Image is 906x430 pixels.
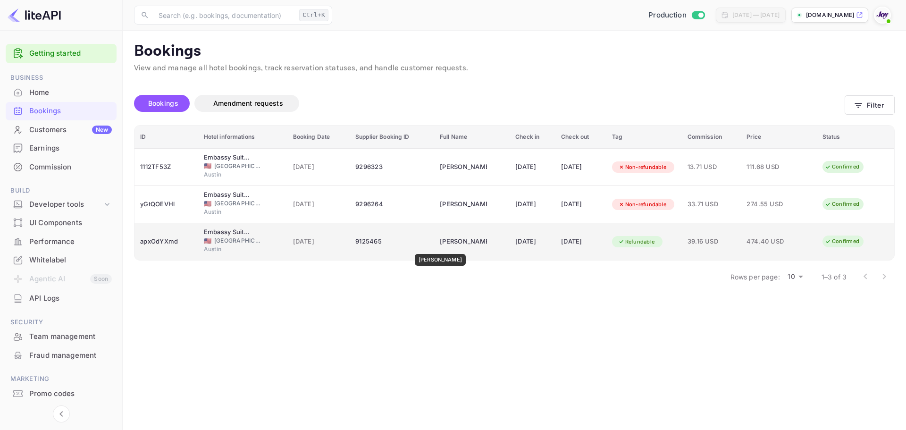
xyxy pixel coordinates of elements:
div: Embassy Suites by Hilton Austin Central [204,153,251,162]
div: New [92,126,112,134]
th: Supplier Booking ID [350,126,434,149]
span: [GEOGRAPHIC_DATA] [214,162,261,170]
span: 274.55 USD [747,199,794,210]
div: Non-refundable [612,161,673,173]
div: Earnings [6,139,117,158]
div: 9125465 [355,234,428,249]
span: Business [6,73,117,83]
span: Build [6,185,117,196]
div: [DATE] [515,197,550,212]
div: [DATE] [515,160,550,175]
span: United States of America [204,163,211,169]
span: [DATE] [293,236,344,247]
div: Team management [29,331,112,342]
span: Marketing [6,374,117,384]
a: Bookings [6,102,117,119]
div: [DATE] [515,234,550,249]
span: Austin [204,208,251,216]
div: yGtQOEVHl [140,197,193,212]
div: Performance [29,236,112,247]
th: Hotel informations [198,126,287,149]
div: Refundable [612,236,661,248]
span: United States of America [204,238,211,244]
div: [DATE] — [DATE] [732,11,780,19]
div: Developer tools [29,199,102,210]
span: Production [648,10,687,21]
div: Whitelabel [29,255,112,266]
p: Bookings [134,42,895,61]
span: 111.68 USD [747,162,794,172]
div: account-settings tabs [134,95,845,112]
span: Amendment requests [213,99,283,107]
a: Performance [6,233,117,250]
a: Earnings [6,139,117,157]
p: Rows per page: [730,272,780,282]
a: Promo codes [6,385,117,402]
th: Check out [555,126,606,149]
div: Fraud management [29,350,112,361]
div: Performance [6,233,117,251]
div: Home [29,87,112,98]
span: Austin [204,170,251,179]
div: 9296264 [355,197,428,212]
div: Developer tools [6,196,117,213]
span: Austin [204,245,251,253]
table: booking table [134,126,894,261]
div: Confirmed [819,161,865,173]
span: 474.40 USD [747,236,794,247]
th: Price [741,126,816,149]
a: API Logs [6,289,117,307]
a: Fraud management [6,346,117,364]
div: Promo codes [29,388,112,399]
span: 39.16 USD [688,236,736,247]
div: Switch to Sandbox mode [645,10,708,21]
th: Check in [510,126,555,149]
th: Status [817,126,894,149]
div: API Logs [29,293,112,304]
div: Ctrl+K [299,9,328,21]
div: 1112TF53Z [140,160,193,175]
img: LiteAPI logo [8,8,61,23]
div: Commission [6,158,117,177]
div: Promo codes [6,385,117,403]
th: ID [134,126,198,149]
div: Home [6,84,117,102]
div: Ashley Puebla [440,234,487,249]
a: Getting started [29,48,112,59]
span: Security [6,317,117,328]
div: Fraud management [6,346,117,365]
span: 13.71 USD [688,162,736,172]
a: UI Components [6,214,117,231]
div: UI Components [6,214,117,232]
p: 1–3 of 3 [822,272,847,282]
span: Bookings [148,99,178,107]
div: Commission [29,162,112,173]
div: Non-refundable [612,199,673,211]
th: Full Name [434,126,510,149]
p: View and manage all hotel bookings, track reservation statuses, and handle customer requests. [134,63,895,74]
a: Home [6,84,117,101]
button: Filter [845,95,895,115]
a: Whitelabel [6,251,117,269]
div: CustomersNew [6,121,117,139]
span: [GEOGRAPHIC_DATA] [214,236,261,245]
th: Tag [606,126,682,149]
th: Commission [682,126,741,149]
a: CustomersNew [6,121,117,138]
div: Embassy Suites by Hilton Austin Central [204,228,251,237]
div: Ashley Puebla [440,197,487,212]
div: Confirmed [819,236,865,247]
input: Search (e.g. bookings, documentation) [153,6,295,25]
div: API Logs [6,289,117,308]
div: Customers [29,125,112,135]
div: 10 [784,270,806,284]
span: [GEOGRAPHIC_DATA] [214,199,261,208]
div: Bookings [29,106,112,117]
p: [DOMAIN_NAME] [806,11,854,19]
div: Embassy Suites by Hilton Austin Central [204,190,251,200]
button: Collapse navigation [53,405,70,422]
div: [DATE] [561,234,600,249]
span: [DATE] [293,199,344,210]
div: Earnings [29,143,112,154]
a: Team management [6,328,117,345]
